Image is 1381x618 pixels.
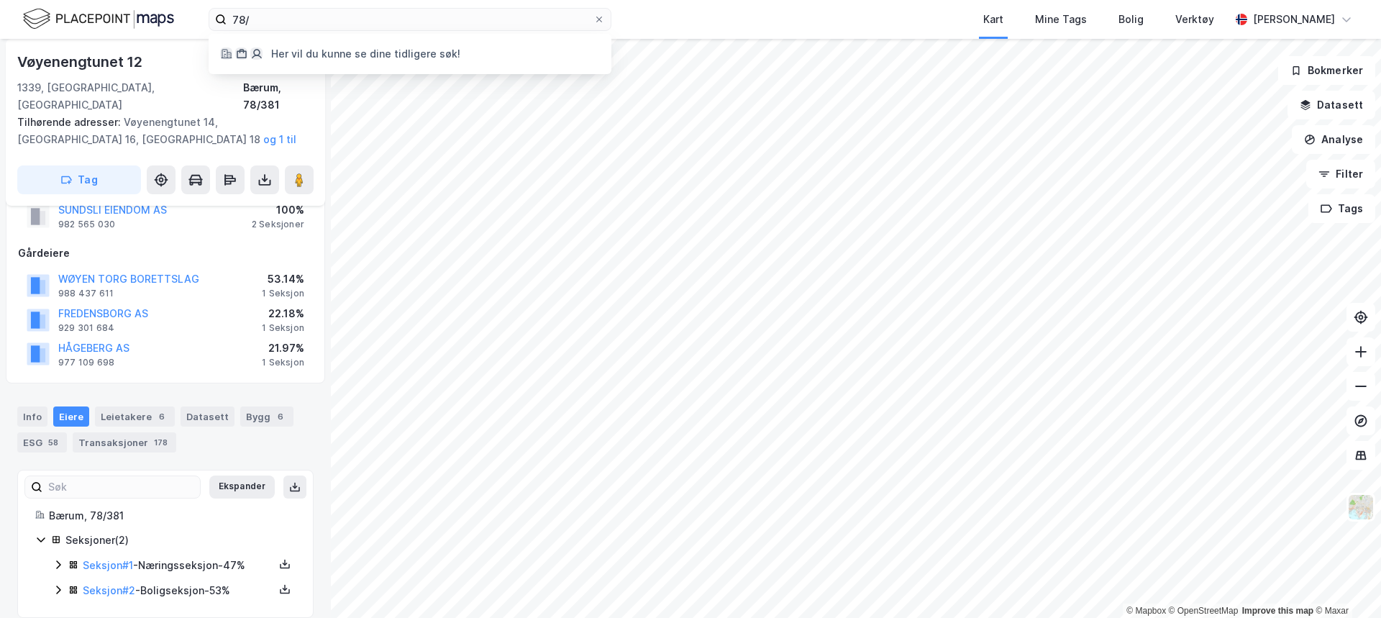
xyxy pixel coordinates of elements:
button: Analyse [1292,125,1375,154]
div: Kart [983,11,1003,28]
div: Verktøy [1175,11,1214,28]
div: Datasett [181,406,234,427]
a: Seksjon#2 [83,584,135,596]
div: 982 565 030 [58,219,115,230]
div: Transaksjoner [73,432,176,453]
div: Eiere [53,406,89,427]
img: logo.f888ab2527a4732fd821a326f86c7f29.svg [23,6,174,32]
div: 53.14% [262,271,304,288]
div: 22.18% [262,305,304,322]
a: Mapbox [1126,606,1166,616]
div: 21.97% [262,340,304,357]
div: 977 109 698 [58,357,114,368]
span: Tilhørende adresser: [17,116,124,128]
div: 929 301 684 [58,322,114,334]
button: Bokmerker [1278,56,1375,85]
div: Info [17,406,47,427]
button: Ekspander [209,476,275,499]
div: 988 437 611 [58,288,114,299]
div: ESG [17,432,67,453]
div: Her vil du kunne se dine tidligere søk! [271,45,460,63]
div: 58 [45,435,61,450]
div: Vøyenengtunet 12 [17,50,145,73]
div: 1339, [GEOGRAPHIC_DATA], [GEOGRAPHIC_DATA] [17,79,243,114]
img: Z [1347,494,1375,521]
button: Filter [1306,160,1375,188]
div: 6 [273,409,288,424]
div: Mine Tags [1035,11,1087,28]
div: 100% [252,201,304,219]
div: 1 Seksjon [262,322,304,334]
div: 6 [155,409,169,424]
div: [PERSON_NAME] [1253,11,1335,28]
div: 2 Seksjoner [252,219,304,230]
button: Datasett [1287,91,1375,119]
div: Bærum, 78/381 [243,79,314,114]
a: Improve this map [1242,606,1313,616]
div: 178 [151,435,170,450]
div: Bygg [240,406,293,427]
iframe: Chat Widget [1309,549,1381,618]
div: Vøyenengtunet 14, [GEOGRAPHIC_DATA] 16, [GEOGRAPHIC_DATA] 18 [17,114,302,148]
div: - Boligseksjon - 53% [83,582,274,599]
div: 1 Seksjon [262,288,304,299]
a: Seksjon#1 [83,559,133,571]
div: Leietakere [95,406,175,427]
div: Bolig [1118,11,1144,28]
div: Bærum, 78/381 [49,507,296,524]
input: Søk [42,476,200,498]
button: Tag [17,165,141,194]
div: - Næringsseksjon - 47% [83,557,274,574]
div: Gårdeiere [18,245,313,262]
input: Søk på adresse, matrikkel, gårdeiere, leietakere eller personer [227,9,593,30]
button: Tags [1308,194,1375,223]
a: OpenStreetMap [1169,606,1239,616]
div: 1 Seksjon [262,357,304,368]
div: Seksjoner ( 2 ) [65,532,296,549]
